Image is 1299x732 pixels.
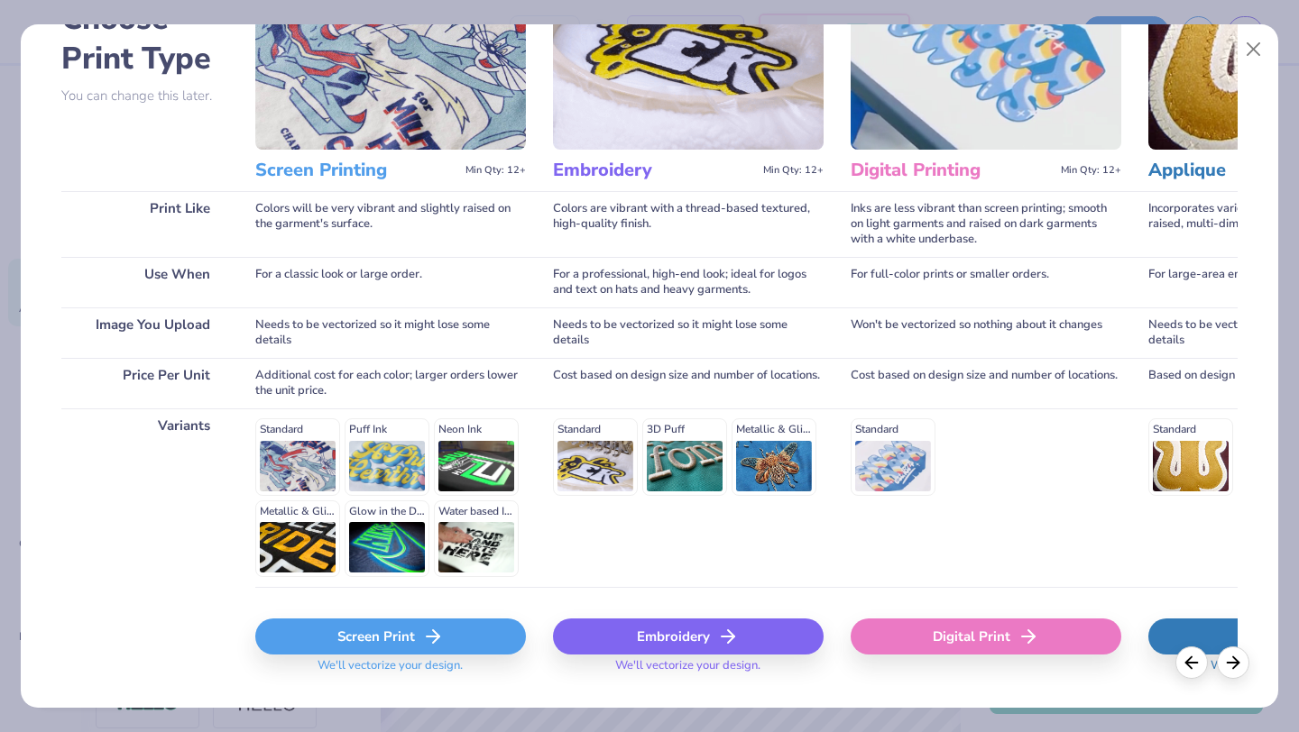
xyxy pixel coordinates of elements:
[763,164,824,177] span: Min Qty: 12+
[255,191,526,257] div: Colors will be very vibrant and slightly raised on the garment's surface.
[255,257,526,307] div: For a classic look or large order.
[61,358,228,408] div: Price Per Unit
[553,191,824,257] div: Colors are vibrant with a thread-based textured, high-quality finish.
[851,191,1121,257] div: Inks are less vibrant than screen printing; smooth on light garments and raised on dark garments ...
[61,88,228,104] p: You can change this later.
[608,658,768,684] span: We'll vectorize your design.
[553,257,824,307] div: For a professional, high-end look; ideal for logos and text on hats and heavy garments.
[1061,164,1121,177] span: Min Qty: 12+
[255,358,526,408] div: Additional cost for each color; larger orders lower the unit price.
[255,618,526,654] div: Screen Print
[553,307,824,358] div: Needs to be vectorized so it might lose some details
[851,307,1121,358] div: Won't be vectorized so nothing about it changes
[851,358,1121,408] div: Cost based on design size and number of locations.
[61,408,228,587] div: Variants
[851,257,1121,307] div: For full-color prints or smaller orders.
[851,159,1054,182] h3: Digital Printing
[255,307,526,358] div: Needs to be vectorized so it might lose some details
[465,164,526,177] span: Min Qty: 12+
[61,257,228,307] div: Use When
[61,307,228,358] div: Image You Upload
[553,358,824,408] div: Cost based on design size and number of locations.
[255,159,458,182] h3: Screen Printing
[310,658,470,684] span: We'll vectorize your design.
[61,191,228,257] div: Print Like
[553,159,756,182] h3: Embroidery
[553,618,824,654] div: Embroidery
[851,618,1121,654] div: Digital Print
